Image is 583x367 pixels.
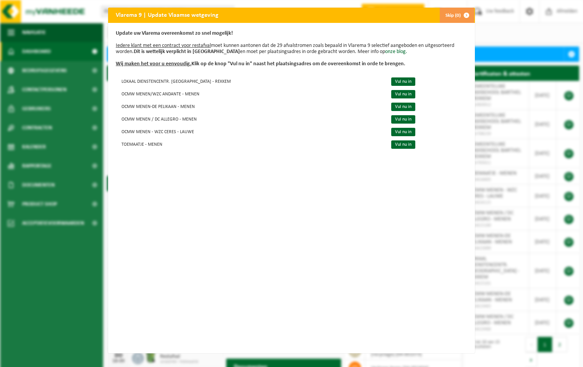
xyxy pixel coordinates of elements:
td: OCMW MENEN - WZC CERES - LAUWE [116,125,385,138]
u: Iedere klant met een contract voor restafval [116,43,211,48]
td: OCMW MENEN/WZC ANDANTE - MENEN [116,87,385,100]
td: LOKAAL DIENSTENCENTR. [GEOGRAPHIC_DATA] - REKKEM [116,75,385,87]
a: Vul nu in [391,90,415,98]
a: onze blog. [385,49,407,55]
a: Vul nu in [391,128,415,136]
td: OCMW MENEN-DE PELIKAAN - MENEN [116,100,385,113]
h2: Vlarema 9 | Update Vlaamse wetgeving [108,8,226,22]
a: Vul nu in [391,140,415,149]
b: Dit is wettelijk verplicht in [GEOGRAPHIC_DATA] [134,49,240,55]
button: Skip (0) [439,8,474,23]
td: OCMW MENEN / DC ALLEGRO - MENEN [116,113,385,125]
a: Vul nu in [391,103,415,111]
a: Vul nu in [391,115,415,124]
b: Update uw Vlarema overeenkomst zo snel mogelijk! [116,31,233,36]
u: Wij maken het voor u eenvoudig. [116,61,191,67]
td: TOEMAATJE - MENEN [116,138,385,150]
p: moet kunnen aantonen dat de 29 afvalstromen zoals bepaald in Vlarema 9 selectief aangeboden en ui... [116,31,467,67]
a: Vul nu in [391,77,415,86]
b: Klik op de knop "Vul nu in" naast het plaatsingsadres om de overeenkomst in orde te brengen. [116,61,405,67]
